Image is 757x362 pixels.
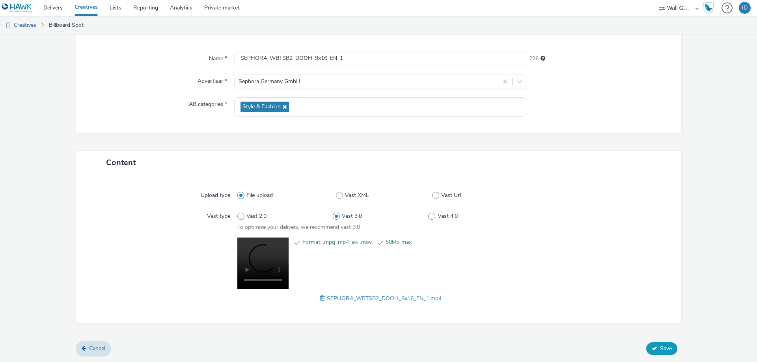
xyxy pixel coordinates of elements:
[106,157,136,168] span: Content
[345,191,369,199] span: Vast XML
[2,3,32,13] img: undefined Logo
[302,238,372,247] span: Format: .mpg .mp4 .avi .mov
[194,74,230,85] label: Advertiser *
[342,212,362,220] span: Vast 3.0
[204,209,233,220] label: Vast type
[327,295,442,302] span: SEPHORA_WBTSB2_DOOH_9x16_EN_1.mp4
[89,345,105,352] span: Cancel
[386,238,455,247] span: 50Mo max
[234,52,527,65] input: Name
[541,55,545,63] div: Maximum 255 characters
[206,52,230,63] label: Name *
[529,55,539,63] span: 226
[441,191,461,199] span: Vast Url
[438,212,458,220] span: Vast 4.0
[660,345,672,352] span: Save
[237,223,360,231] span: To optimize your delivery, we recommend vast 3.0
[246,191,273,199] span: File upload
[703,2,718,14] a: Hawk Academy
[742,2,748,14] div: ID
[76,341,111,356] a: Cancel
[246,212,267,220] span: Vast 2.0
[184,97,230,108] label: IAB categories *
[703,2,714,14] img: Hawk Academy
[45,16,88,35] a: Billboard Spot
[198,188,233,199] label: Upload type
[242,104,281,110] span: Style & Fashion
[4,22,12,30] img: dooh
[106,27,135,37] span: General
[646,342,677,355] button: Save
